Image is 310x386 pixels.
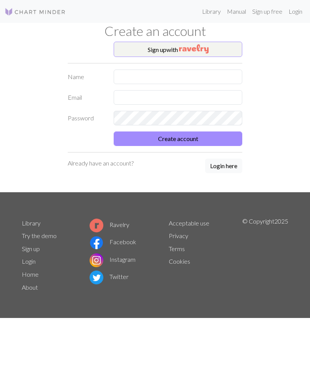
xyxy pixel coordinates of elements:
[5,7,66,16] img: Logo
[169,219,209,227] a: Acceptable use
[90,271,103,284] img: Twitter logo
[90,221,129,228] a: Ravelry
[90,219,103,232] img: Ravelry logo
[63,70,109,84] label: Name
[114,42,242,57] button: Sign upwith
[205,159,242,174] a: Login here
[22,219,41,227] a: Library
[90,256,135,263] a: Instagram
[169,232,188,239] a: Privacy
[68,159,134,168] p: Already have an account?
[22,284,38,291] a: About
[22,258,36,265] a: Login
[90,238,136,245] a: Facebook
[22,271,39,278] a: Home
[205,159,242,173] button: Login here
[90,273,129,280] a: Twitter
[90,236,103,250] img: Facebook logo
[63,90,109,105] label: Email
[169,245,185,252] a: Terms
[22,232,57,239] a: Try the demo
[114,131,242,146] button: Create account
[169,258,190,265] a: Cookies
[242,217,288,294] p: © Copyright 2025
[22,245,40,252] a: Sign up
[199,4,224,19] a: Library
[286,4,305,19] a: Login
[17,23,293,39] h1: Create an account
[249,4,286,19] a: Sign up free
[90,253,103,267] img: Instagram logo
[63,111,109,125] label: Password
[179,44,209,54] img: Ravelry
[224,4,249,19] a: Manual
